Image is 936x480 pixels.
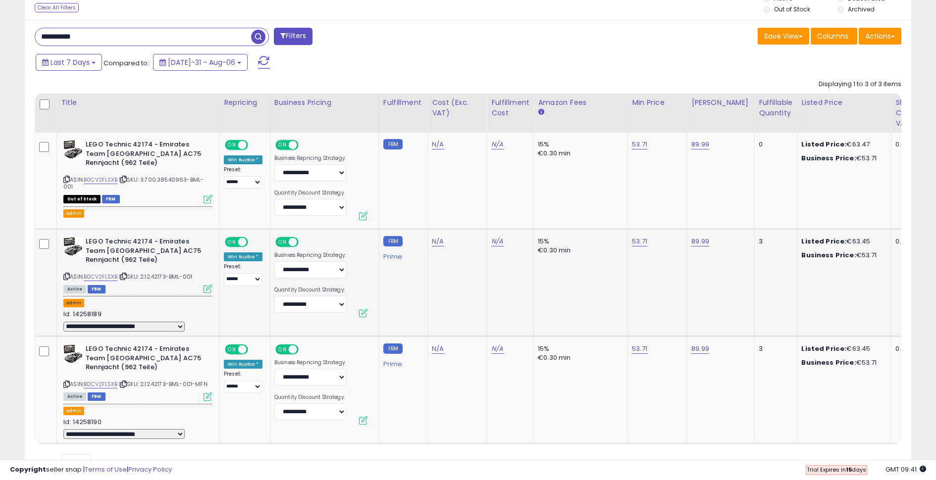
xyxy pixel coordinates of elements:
[84,380,117,388] a: B0CV2FLSXB
[632,140,647,149] a: 53.71
[63,195,101,203] span: All listings that are currently out of stock and unavailable for purchase on Amazon
[491,344,503,354] a: N/A
[774,5,810,13] label: Out of Stock
[491,97,529,118] div: Fulfillment Cost
[88,392,105,401] span: FBM
[153,54,248,71] button: [DATE]-31 - Aug-06
[36,54,102,71] button: Last 7 Days
[801,358,884,367] div: €53.71
[274,28,312,45] button: Filters
[801,358,856,367] b: Business Price:
[801,153,856,163] b: Business Price:
[538,149,620,158] div: €0.30 min
[297,141,313,149] span: OFF
[63,237,212,292] div: ASIN:
[247,141,262,149] span: OFF
[102,195,120,203] span: FBM
[63,285,86,293] span: All listings currently available for purchase on Amazon
[276,141,289,149] span: ON
[538,108,544,117] small: Amazon Fees.
[128,465,172,474] a: Privacy Policy
[759,97,793,118] div: Fulfillable Quantity
[491,140,503,149] a: N/A
[63,299,84,307] button: admin
[801,140,884,149] div: €63.47
[632,237,647,246] a: 53.71
[224,155,262,164] div: Win BuyBox *
[538,237,620,246] div: 15%
[801,251,884,260] div: €53.71
[61,97,215,108] div: Title
[538,246,620,255] div: €0.30 min
[538,344,620,353] div: 15%
[885,465,926,474] span: 2025-08-14 09:41 GMT
[63,237,83,257] img: 51-gZ-XuRML._SL40_.jpg
[224,371,262,393] div: Preset:
[226,141,238,149] span: ON
[848,5,875,13] label: Archived
[491,237,503,246] a: N/A
[247,238,262,246] span: OFF
[63,176,204,191] span: | SKU: 3.700.38540963-BML-001
[63,140,83,160] img: 51-gZ-XuRML._SL40_.jpg
[51,57,90,67] span: Last 7 Days
[224,166,262,189] div: Preset:
[274,359,346,366] label: Business Repricing Strategy:
[807,466,866,474] span: Trial Expires in days
[274,252,346,259] label: Business Repricing Strategy:
[63,309,102,319] span: Id: 14258189
[88,285,105,293] span: FBM
[759,344,789,353] div: 3
[168,57,235,67] span: [DATE]-31 - Aug-06
[224,360,262,369] div: Win BuyBox *
[691,237,709,246] a: 89.99
[86,140,206,170] b: LEGO Technic 42174 - Emirates Team [GEOGRAPHIC_DATA] AC75 Rennjacht (962 Teile)
[85,465,127,474] a: Terms of Use
[817,31,848,41] span: Columns
[86,344,206,375] b: LEGO Technic 42174 - Emirates Team [GEOGRAPHIC_DATA] AC75 Rennjacht (962 Teile)
[276,238,289,246] span: ON
[801,250,856,260] b: Business Price:
[383,97,423,108] div: Fulfillment
[811,28,857,45] button: Columns
[759,237,789,246] div: 3
[383,356,420,368] div: Prime
[383,236,403,246] small: FBM
[63,344,83,364] img: 51-gZ-XuRML._SL40_.jpg
[691,97,750,108] div: [PERSON_NAME]
[538,97,624,108] div: Amazon Fees
[274,97,375,108] div: Business Pricing
[224,263,262,286] div: Preset:
[801,344,884,353] div: €63.45
[538,353,620,362] div: €0.30 min
[801,237,846,246] b: Listed Price:
[846,466,852,474] b: 15
[84,176,117,184] a: B0CV2FLSXB
[224,97,266,108] div: Repricing
[35,3,79,12] div: Clear All Filters
[119,380,208,388] span: | SKU: 2.12.42173-BML-001-MFN
[538,140,620,149] div: 15%
[274,287,346,293] label: Quantity Discount Strategy:
[383,249,420,261] div: Prime
[63,140,212,202] div: ASIN:
[819,80,901,89] div: Displaying 1 to 3 of 3 items
[63,344,212,399] div: ASIN:
[632,344,647,354] a: 53.71
[63,407,84,415] button: admin
[801,97,887,108] div: Listed Price
[801,237,884,246] div: €63.45
[274,190,346,196] label: Quantity Discount Strategy:
[274,155,346,162] label: Business Repricing Strategy:
[274,394,346,401] label: Quantity Discount Strategy:
[691,140,709,149] a: 89.99
[104,58,149,68] span: Compared to:
[632,97,683,108] div: Min Price
[10,465,46,474] strong: Copyright
[63,209,84,218] button: admin
[224,252,262,261] div: Win BuyBox *
[119,273,192,281] span: | SKU: 2.12.42173-BML-001
[297,345,313,354] span: OFF
[86,237,206,267] b: LEGO Technic 42174 - Emirates Team [GEOGRAPHIC_DATA] AC75 Rennjacht (962 Teile)
[63,392,86,401] span: All listings currently available for purchase on Amazon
